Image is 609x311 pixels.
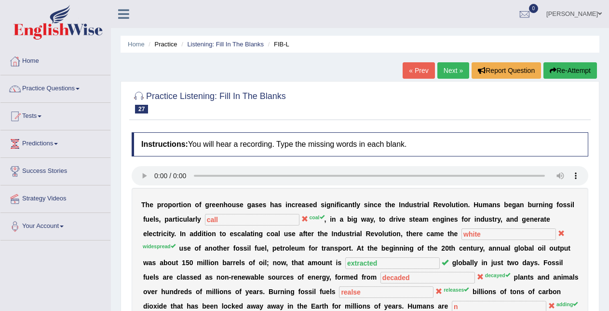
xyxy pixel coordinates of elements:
[157,201,162,209] b: p
[350,230,352,238] b: t
[538,215,540,223] b: r
[337,201,339,209] b: f
[325,215,326,223] b: ,
[388,230,391,238] b: t
[460,201,464,209] b: o
[347,215,352,223] b: b
[370,215,374,223] b: y
[189,230,193,238] b: a
[183,215,187,223] b: u
[206,230,208,238] b: i
[456,201,458,209] b: t
[259,201,263,209] b: e
[222,230,226,238] b: o
[384,230,389,238] b: u
[563,201,567,209] b: s
[292,230,296,238] b: e
[232,201,236,209] b: u
[205,214,299,226] input: blank
[164,215,169,223] b: p
[180,230,182,238] b: I
[219,201,224,209] b: n
[219,230,222,238] b: t
[419,230,423,238] b: e
[153,215,155,223] b: l
[247,230,251,238] b: a
[472,62,541,79] button: Report Question
[440,215,445,223] b: g
[253,230,255,238] b: i
[365,230,370,238] b: R
[534,215,538,223] b: e
[311,230,314,238] b: r
[544,201,549,209] b: n
[497,215,501,223] b: y
[422,201,424,209] b: i
[263,201,267,209] b: s
[208,244,213,252] b: n
[427,230,431,238] b: c
[512,201,516,209] b: g
[0,158,110,182] a: Success Stories
[298,201,302,209] b: e
[352,201,355,209] b: t
[447,230,450,238] b: t
[516,201,520,209] b: a
[287,201,292,209] b: n
[403,62,434,79] a: « Prev
[128,41,145,48] a: Home
[143,215,146,223] b: f
[308,230,311,238] b: e
[132,132,588,156] h4: You will hear a recording. Type the missing words in each blank.
[446,215,450,223] b: n
[485,215,489,223] b: u
[476,215,481,223] b: n
[413,215,415,223] b: t
[543,201,545,209] b: i
[541,215,544,223] b: a
[326,201,331,209] b: g
[202,230,203,238] b: i
[288,230,292,238] b: s
[237,230,241,238] b: c
[436,215,440,223] b: n
[528,201,532,209] b: b
[361,215,366,223] b: w
[187,41,264,48] a: Listening: Fill In The Blanks
[209,201,212,209] b: r
[450,230,454,238] b: h
[240,201,244,209] b: e
[468,215,471,223] b: r
[449,201,451,209] b: l
[454,215,458,223] b: s
[360,230,362,238] b: l
[305,201,309,209] b: s
[461,228,556,240] input: blank
[522,215,526,223] b: g
[468,201,470,209] b: .
[510,215,514,223] b: n
[341,201,345,209] b: c
[149,230,153,238] b: e
[480,215,485,223] b: d
[155,215,159,223] b: s
[492,215,495,223] b: t
[159,230,161,238] b: r
[391,230,392,238] b: i
[446,201,450,209] b: o
[141,140,188,148] b: Instructions:
[444,215,446,223] b: i
[274,201,278,209] b: a
[331,201,335,209] b: n
[0,213,110,237] a: Your Account
[570,201,572,209] b: i
[175,215,177,223] b: t
[339,201,341,209] b: i
[199,244,201,252] b: f
[302,201,306,209] b: a
[546,215,550,223] b: e
[159,215,161,223] b: ,
[295,201,298,209] b: r
[0,130,110,155] a: Predictions
[478,201,483,209] b: u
